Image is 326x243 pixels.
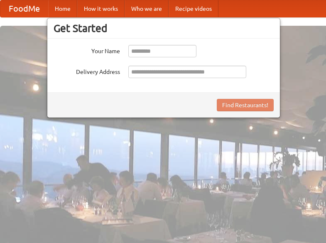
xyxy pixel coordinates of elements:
[54,66,120,76] label: Delivery Address
[77,0,125,17] a: How it works
[48,0,77,17] a: Home
[169,0,218,17] a: Recipe videos
[54,45,120,55] label: Your Name
[54,22,274,34] h3: Get Started
[217,99,274,111] button: Find Restaurants!
[125,0,169,17] a: Who we are
[0,0,48,17] a: FoodMe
